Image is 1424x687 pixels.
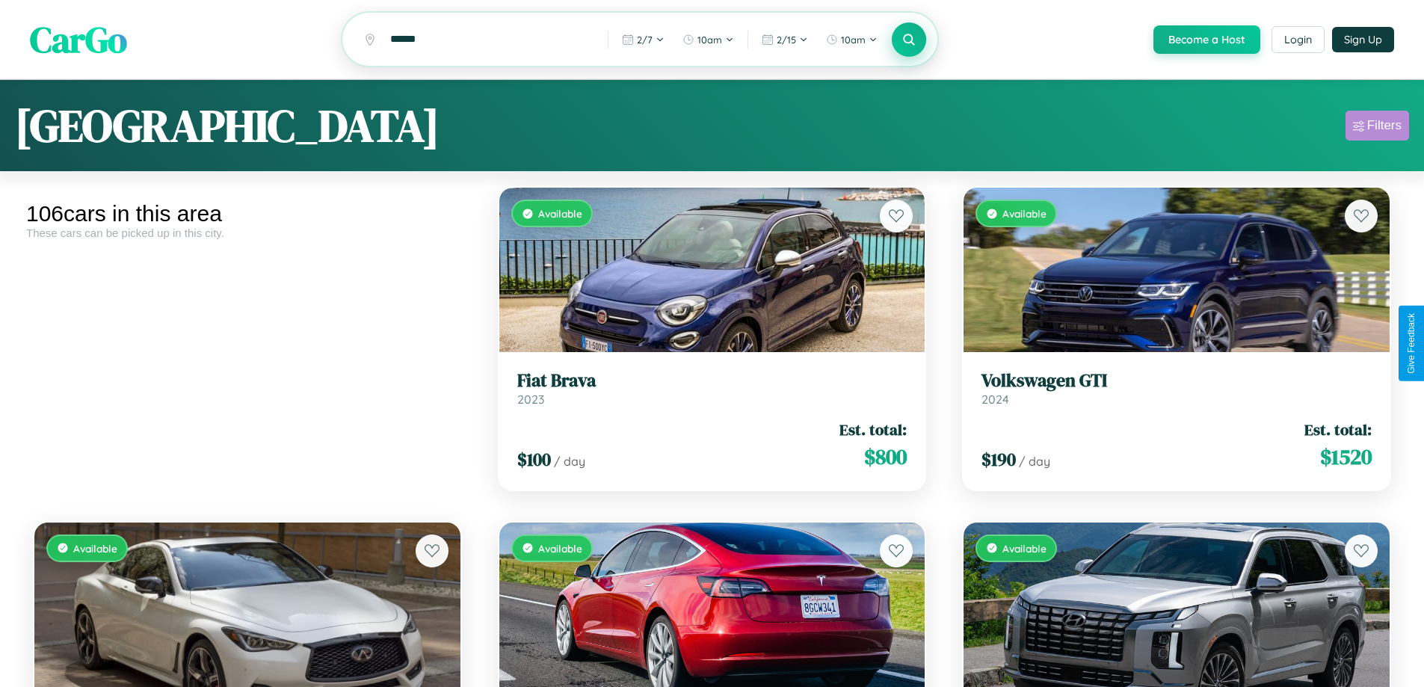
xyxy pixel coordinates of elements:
[1002,542,1047,555] span: Available
[1367,118,1402,133] div: Filters
[26,201,469,227] div: 106 cars in this area
[1272,26,1325,53] button: Login
[538,207,582,220] span: Available
[1002,207,1047,220] span: Available
[1332,27,1394,52] button: Sign Up
[614,28,672,52] button: 2/7
[1153,25,1260,54] button: Become a Host
[754,28,816,52] button: 2/15
[1320,442,1372,472] span: $ 1520
[981,447,1016,472] span: $ 190
[841,34,866,46] span: 10am
[697,34,722,46] span: 10am
[517,447,551,472] span: $ 100
[981,370,1372,392] h3: Volkswagen GTI
[73,542,117,555] span: Available
[1346,111,1409,141] button: Filters
[637,34,653,46] span: 2 / 7
[777,34,796,46] span: 2 / 15
[30,15,127,64] span: CarGo
[981,392,1009,407] span: 2024
[981,370,1372,407] a: Volkswagen GTI2024
[1406,313,1417,374] div: Give Feedback
[675,28,742,52] button: 10am
[554,454,585,469] span: / day
[819,28,885,52] button: 10am
[538,542,582,555] span: Available
[864,442,907,472] span: $ 800
[517,370,907,392] h3: Fiat Brava
[1304,419,1372,440] span: Est. total:
[517,370,907,407] a: Fiat Brava2023
[26,227,469,239] div: These cars can be picked up in this city.
[15,95,440,156] h1: [GEOGRAPHIC_DATA]
[839,419,907,440] span: Est. total:
[517,392,544,407] span: 2023
[1019,454,1050,469] span: / day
